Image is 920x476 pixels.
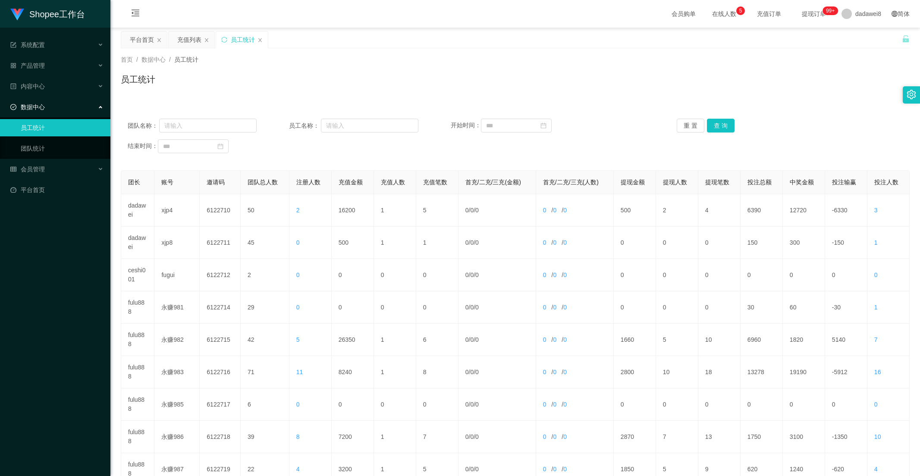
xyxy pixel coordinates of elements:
[656,291,698,324] td: 0
[121,388,154,421] td: fulu888
[663,179,687,186] span: 提现人数
[656,356,698,388] td: 10
[553,369,556,375] span: 0
[614,421,656,453] td: 2870
[741,259,783,291] td: 0
[563,466,567,473] span: 0
[248,179,278,186] span: 团队总人数
[536,356,614,388] td: / /
[458,324,536,356] td: / /
[339,179,363,186] span: 充值金额
[241,356,289,388] td: 71
[121,259,154,291] td: ceshi001
[200,194,241,227] td: 6122710
[121,56,133,63] span: 首页
[10,63,16,69] i: 图标: appstore-o
[543,433,546,440] span: 0
[874,369,881,375] span: 16
[381,179,405,186] span: 充值人数
[902,35,910,43] i: 图标: unlock
[874,304,878,311] span: 1
[874,271,878,278] span: 0
[698,324,741,356] td: 10
[536,227,614,259] td: / /
[10,42,16,48] i: 图标: form
[174,56,198,63] span: 员工统计
[823,6,838,15] sup: 215
[874,401,878,408] span: 0
[470,304,474,311] span: 0
[614,324,656,356] td: 1660
[798,11,830,17] span: 提现订单
[241,259,289,291] td: 2
[563,369,567,375] span: 0
[332,388,374,421] td: 0
[200,388,241,421] td: 6122717
[332,324,374,356] td: 26350
[707,119,735,132] button: 查 询
[217,143,223,149] i: 图标: calendar
[241,194,289,227] td: 50
[825,421,867,453] td: -1350
[121,227,154,259] td: dadawei
[543,179,599,186] span: 首充/二充/三充(人数)
[177,32,201,48] div: 充值列表
[10,83,16,89] i: 图标: profile
[465,369,469,375] span: 0
[470,271,474,278] span: 0
[241,227,289,259] td: 45
[783,227,825,259] td: 300
[475,369,479,375] span: 0
[783,324,825,356] td: 1820
[296,401,300,408] span: 0
[374,324,416,356] td: 1
[741,388,783,421] td: 0
[543,271,546,278] span: 0
[121,194,154,227] td: dadawei
[543,401,546,408] span: 0
[296,239,300,246] span: 0
[332,291,374,324] td: 0
[656,421,698,453] td: 7
[470,239,474,246] span: 0
[374,291,416,324] td: 0
[465,336,469,343] span: 0
[29,0,85,28] h1: Shopee工作台
[553,304,556,311] span: 0
[708,11,741,17] span: 在线人数
[656,324,698,356] td: 5
[289,121,320,130] span: 员工名称：
[154,291,200,324] td: 永赚981
[465,207,469,214] span: 0
[10,166,16,172] i: 图标: table
[332,227,374,259] td: 500
[169,56,171,63] span: /
[200,259,241,291] td: 6122712
[154,356,200,388] td: 永赚983
[621,179,645,186] span: 提现金额
[536,291,614,324] td: / /
[159,119,257,132] input: 请输入
[741,227,783,259] td: 150
[10,166,45,173] span: 会员管理
[825,194,867,227] td: -6330
[458,291,536,324] td: / /
[614,356,656,388] td: 2800
[783,291,825,324] td: 60
[614,227,656,259] td: 0
[553,433,556,440] span: 0
[825,227,867,259] td: -150
[10,62,45,69] span: 产品管理
[200,227,241,259] td: 6122711
[154,388,200,421] td: 永赚985
[543,239,546,246] span: 0
[458,194,536,227] td: / /
[296,336,300,343] span: 5
[475,239,479,246] span: 0
[614,291,656,324] td: 0
[121,291,154,324] td: fulu888
[656,259,698,291] td: 0
[416,194,458,227] td: 5
[783,356,825,388] td: 19190
[121,73,155,86] h1: 员工统计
